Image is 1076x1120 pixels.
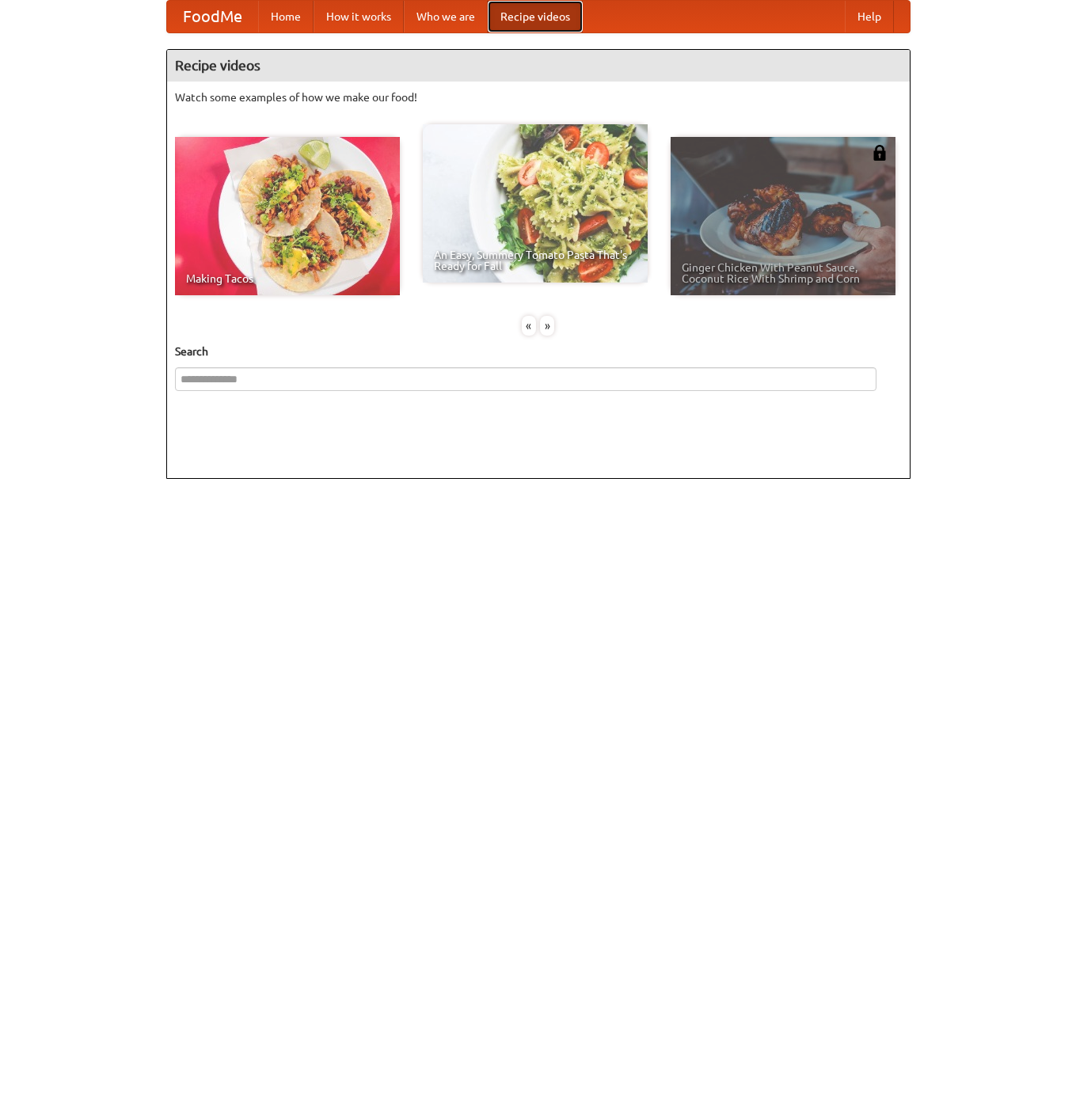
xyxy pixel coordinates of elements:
img: 483408.png [872,145,888,161]
div: » [540,316,554,336]
a: FoodMe [167,1,258,32]
a: Making Tacos [175,137,400,295]
a: How it works [314,1,404,32]
h5: Search [175,344,902,359]
a: An Easy, Summery Tomato Pasta That's Ready for Fall [423,124,648,283]
span: An Easy, Summery Tomato Pasta That's Ready for Fall [434,249,637,271]
p: Watch some examples of how we make our food! [175,89,902,105]
h4: Recipe videos [167,50,910,82]
div: « [522,316,536,336]
span: Making Tacos [186,273,389,284]
a: Home [258,1,314,32]
a: Recipe videos [488,1,583,32]
a: Help [845,1,894,32]
a: Who we are [404,1,488,32]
